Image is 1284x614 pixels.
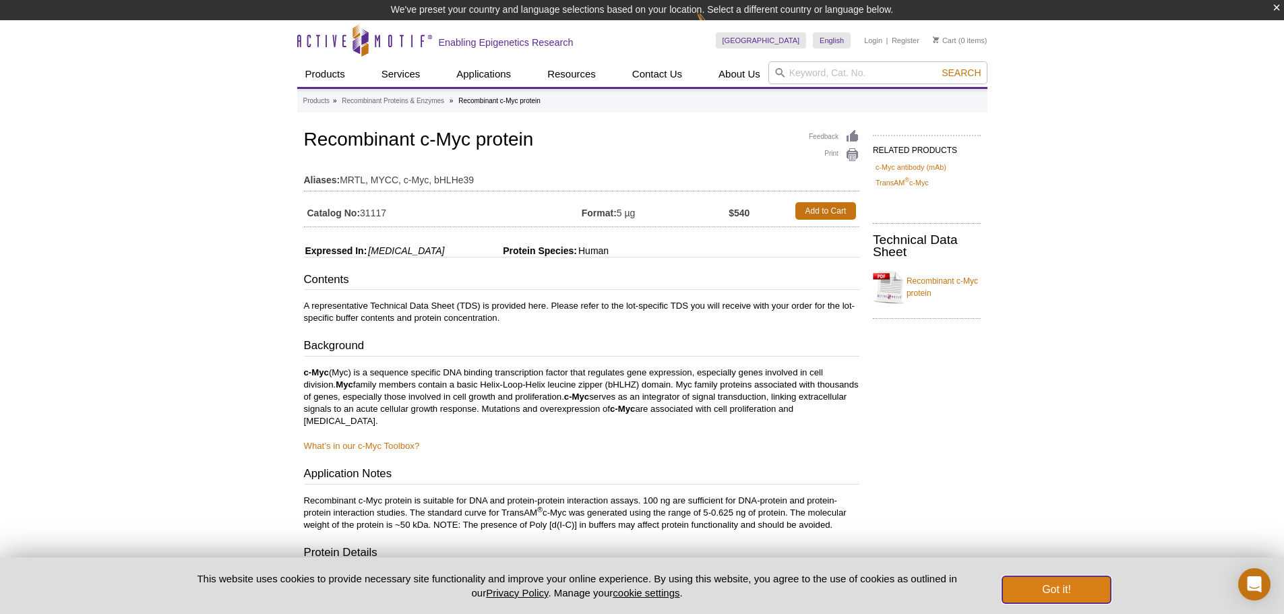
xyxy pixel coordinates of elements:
i: [MEDICAL_DATA] [368,245,444,256]
a: Login [864,36,882,45]
li: » [333,97,337,104]
a: Feedback [809,129,859,144]
li: Recombinant c-Myc protein [458,97,541,104]
a: Print [809,148,859,162]
a: [GEOGRAPHIC_DATA] [716,32,807,49]
span: Expressed In: [304,245,367,256]
a: Privacy Policy [486,587,548,598]
h3: Background [304,338,859,357]
strong: Format: [582,207,617,219]
sup: ® [537,505,543,513]
span: Protein Species: [447,245,577,256]
span: Human [577,245,609,256]
strong: c-Myc [564,392,589,402]
button: cookie settings [613,587,679,598]
strong: Aliases: [304,174,340,186]
strong: c-Myc [610,404,635,414]
td: 5 µg [582,199,729,223]
a: About Us [710,61,768,87]
h2: Enabling Epigenetics Research [439,36,574,49]
a: Add to Cart [795,202,856,220]
a: Resources [539,61,604,87]
button: Got it! [1002,576,1110,603]
td: MRTL, MYCC, c-Myc, bHLHe39 [304,166,859,187]
a: Recombinant c-Myc protein [873,267,981,307]
strong: Catalog No: [307,207,361,219]
a: English [813,32,851,49]
h1: Recombinant c-Myc protein [304,129,859,152]
button: Search [938,67,985,79]
p: A representative Technical Data Sheet (TDS) is provided here. Please refer to the lot-specific TD... [304,300,859,324]
h3: Contents [304,272,859,290]
li: (0 items) [933,32,987,49]
sup: ® [905,177,909,184]
p: Recombinant c-Myc protein is suitable for DNA and protein-protein interaction assays. 100 ng are ... [304,495,859,531]
a: Contact Us [624,61,690,87]
img: Your Cart [933,36,939,43]
a: Products [303,95,330,107]
a: Services [373,61,429,87]
td: 31117 [304,199,582,223]
a: TransAM®c-Myc [876,177,929,189]
strong: c-Myc [304,367,329,377]
p: (Myc) is a sequence specific DNA binding transcription factor that regulates gene expression, esp... [304,367,859,427]
li: | [886,32,888,49]
a: What’s in our c-Myc Toolbox? [304,441,420,451]
h2: RELATED PRODUCTS [873,135,981,159]
h3: Application Notes [304,466,859,485]
p: This website uses cookies to provide necessary site functionality and improve your online experie... [174,572,981,600]
a: Register [892,36,919,45]
h3: Protein Details [304,545,859,563]
strong: $540 [729,207,750,219]
a: c-Myc antibody (mAb) [876,161,946,173]
li: » [450,97,454,104]
div: Open Intercom Messenger [1238,568,1271,601]
a: Products [297,61,353,87]
a: Recombinant Proteins & Enzymes [342,95,444,107]
span: Search [942,67,981,78]
h2: Technical Data Sheet [873,234,981,258]
a: Cart [933,36,956,45]
img: Change Here [696,10,732,42]
strong: Myc [336,379,353,390]
input: Keyword, Cat. No. [768,61,987,84]
a: Applications [448,61,519,87]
